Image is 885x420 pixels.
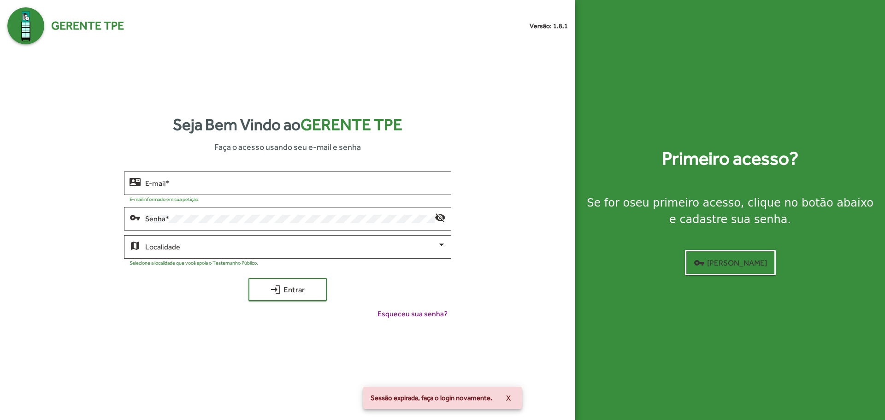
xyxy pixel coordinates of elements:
mat-hint: Selecione a localidade que você apoia o Testemunho Público. [130,260,258,266]
span: Gerente TPE [51,17,124,35]
mat-icon: map [130,240,141,251]
strong: seu primeiro acesso [630,196,741,209]
button: [PERSON_NAME] [685,250,776,275]
span: Entrar [257,281,319,298]
mat-icon: vpn_key [130,212,141,223]
button: X [499,390,518,406]
span: Gerente TPE [301,115,402,134]
span: X [506,390,511,406]
span: Sessão expirada, faça o login novamente. [371,393,492,402]
span: Faça o acesso usando seu e-mail e senha [214,141,361,153]
mat-icon: contact_mail [130,176,141,187]
span: [PERSON_NAME] [694,254,767,271]
small: Versão: 1.8.1 [530,21,568,31]
div: Se for o , clique no botão abaixo e cadastre sua senha. [586,195,874,228]
mat-icon: visibility_off [435,212,446,223]
mat-icon: login [270,284,281,295]
mat-icon: vpn_key [694,257,705,268]
span: Esqueceu sua senha? [378,308,448,319]
mat-hint: E-mail informado em sua petição. [130,196,200,202]
button: Entrar [248,278,327,301]
strong: Primeiro acesso? [662,145,798,172]
strong: Seja Bem Vindo ao [173,112,402,137]
img: Logo Gerente [7,7,44,44]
